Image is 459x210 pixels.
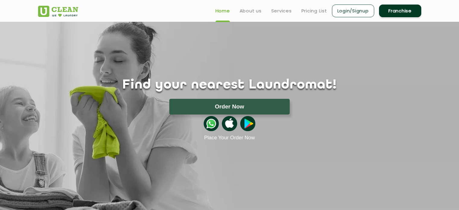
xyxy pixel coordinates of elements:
button: Order Now [169,99,290,115]
a: Franchise [379,5,421,17]
a: About us [240,7,262,15]
a: Place Your Order Now [204,135,255,141]
a: Services [271,7,292,15]
img: UClean Laundry and Dry Cleaning [38,6,78,17]
a: Home [215,7,230,15]
img: whatsappicon.png [204,116,219,131]
a: Login/Signup [332,5,374,17]
img: apple-icon.png [222,116,237,131]
a: Pricing List [301,7,327,15]
img: playstoreicon.png [240,116,255,131]
h1: Find your nearest Laundromat! [33,78,426,93]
